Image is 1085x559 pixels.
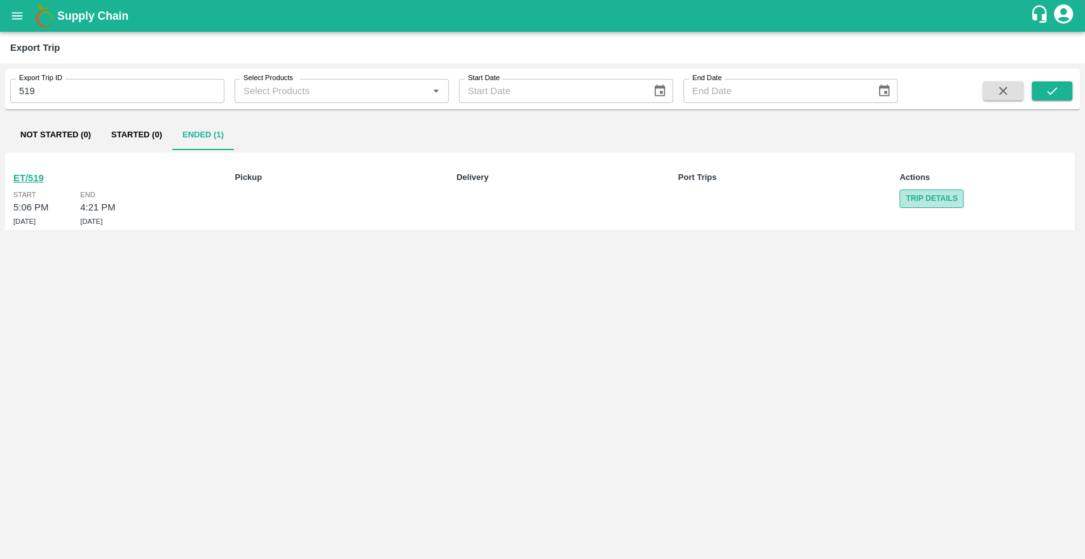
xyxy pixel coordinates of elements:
[172,120,234,150] button: Ended (1)
[13,200,48,214] div: 5:06 PM
[468,73,500,83] label: Start Date
[10,120,101,150] button: Not Started (0)
[57,7,1030,25] a: Supply Chain
[899,172,930,182] strong: Actions
[683,79,867,103] input: End Date
[57,10,128,22] b: Supply Chain
[235,172,263,182] strong: Pickup
[872,79,896,103] button: Choose date
[456,172,489,182] strong: Delivery
[10,79,224,103] input: Enter Trip ID
[238,83,424,99] input: Select Products
[101,120,172,150] button: Started (0)
[692,73,721,83] label: End Date
[19,73,62,83] label: Export Trip ID
[80,200,115,214] div: 4:21 PM
[1052,3,1075,29] div: account of current user
[459,79,643,103] input: Start Date
[243,73,293,83] label: Select Products
[80,191,95,198] span: End
[13,217,36,225] span: [DATE]
[678,172,717,182] strong: Port Trips
[32,3,57,29] img: logo
[648,79,672,103] button: Choose date
[3,1,32,31] button: open drawer
[899,190,964,208] a: Trip Details
[80,217,102,225] span: [DATE]
[10,39,60,56] div: Export Trip
[13,191,36,198] span: Start
[13,173,44,183] a: ET/519
[1030,4,1052,27] div: customer-support
[428,83,444,99] button: Open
